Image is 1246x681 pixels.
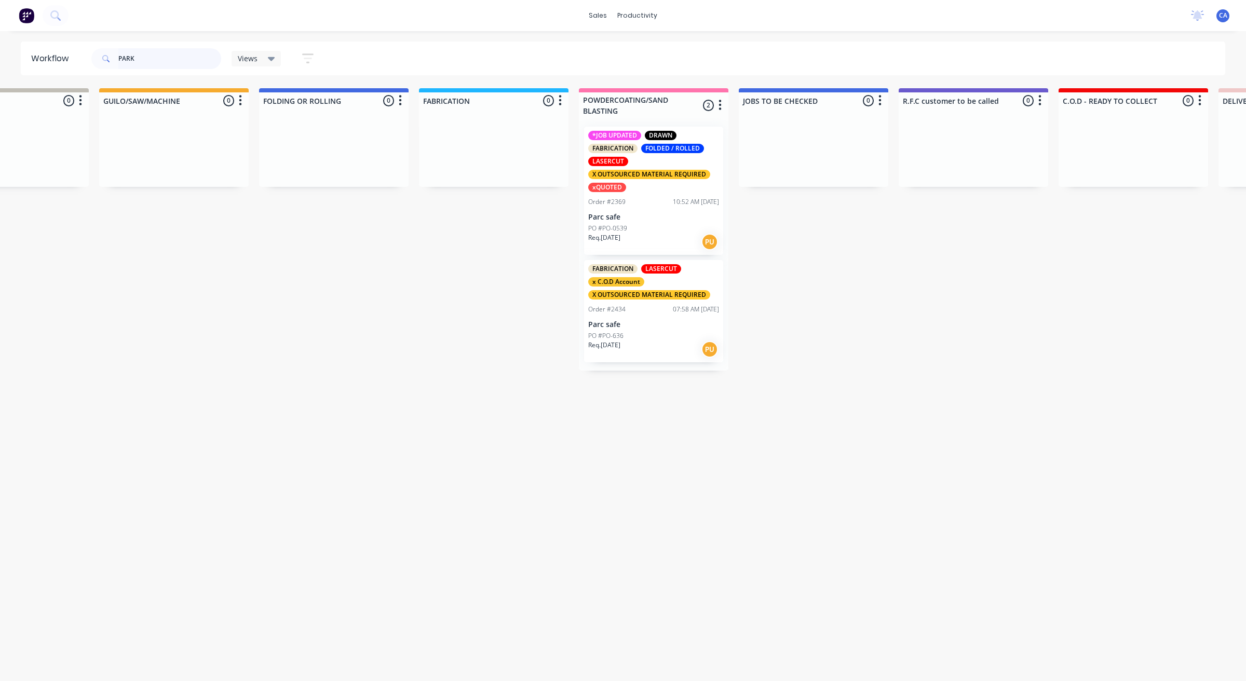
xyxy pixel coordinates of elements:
p: PO #PO-0539 [588,224,627,233]
div: productivity [612,8,662,23]
input: Search for orders... [118,48,221,69]
div: *JOB UPDATED [588,131,641,140]
div: FABRICATIONLASERCUTx C.O.D AccountX OUTSOURCED MATERIAL REQUIREDOrder #243407:58 AM [DATE]Parc sa... [584,260,723,362]
div: x C.O.D Account [588,277,644,287]
div: Order #2369 [588,197,626,207]
div: PU [701,234,718,250]
div: 07:58 AM [DATE] [673,305,719,314]
div: FABRICATION [588,264,638,274]
p: Parc safe [588,213,719,222]
p: Req. [DATE] [588,340,620,350]
span: CA [1219,11,1227,20]
div: xQUOTED [588,183,626,192]
img: Factory [19,8,34,23]
div: PU [701,341,718,358]
p: Parc safe [588,320,719,329]
div: X OUTSOURCED MATERIAL REQUIRED [588,290,710,299]
div: X OUTSOURCED MATERIAL REQUIRED [588,170,710,179]
div: *JOB UPDATEDDRAWNFABRICATIONFOLDED / ROLLEDLASERCUTX OUTSOURCED MATERIAL REQUIREDxQUOTEDOrder #23... [584,127,723,255]
p: Req. [DATE] [588,233,620,242]
div: FOLDED / ROLLED [641,144,704,153]
p: PO #PO-636 [588,331,624,340]
div: LASERCUT [588,157,628,166]
div: LASERCUT [641,264,681,274]
span: Views [238,53,258,64]
div: DRAWN [645,131,676,140]
div: FABRICATION [588,144,638,153]
div: Order #2434 [588,305,626,314]
div: sales [584,8,612,23]
div: Workflow [31,52,74,65]
div: 10:52 AM [DATE] [673,197,719,207]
